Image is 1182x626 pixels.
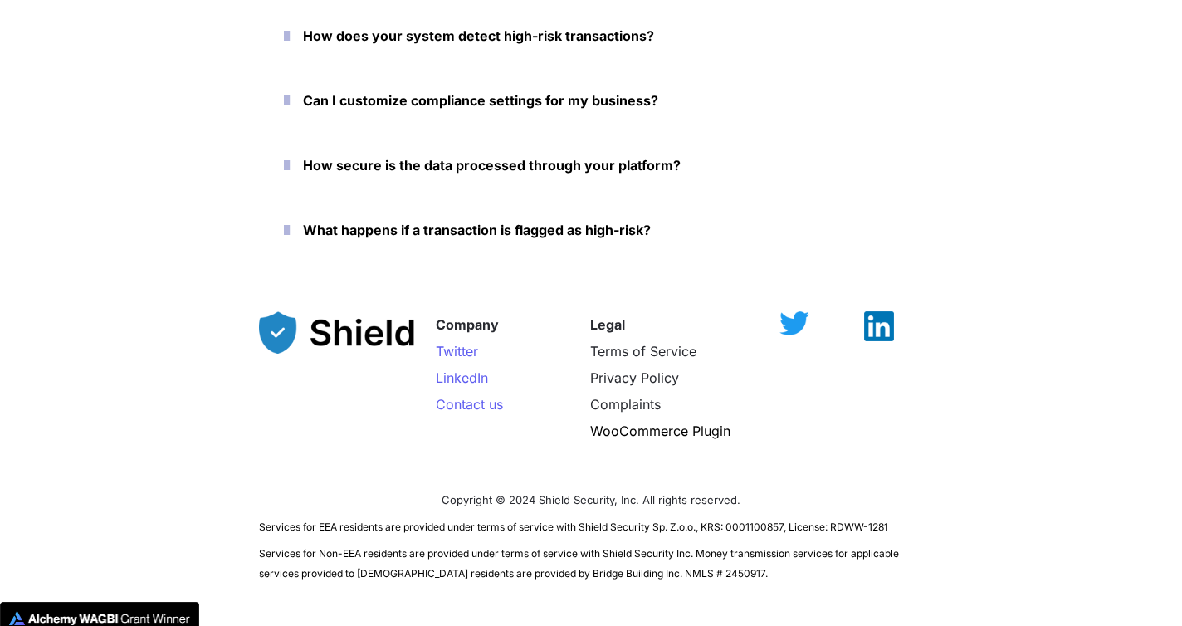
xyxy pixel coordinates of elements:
strong: What happens if a transaction is flagged as high-risk? [303,222,651,238]
a: Contact us [436,396,503,413]
button: Can I customize compliance settings for my business? [259,75,923,126]
strong: Legal [590,316,625,333]
a: WooCommerce Plugin [590,423,730,439]
button: How does your system detect high-risk transactions? [259,10,923,61]
a: Twitter [436,343,478,359]
a: Terms of Service [590,343,696,359]
span: Copyright © 2024 Shield Security, Inc. All rights reserved. [442,493,740,506]
strong: Can I customize compliance settings for my business? [303,92,658,109]
strong: How does your system detect high-risk transactions? [303,27,654,44]
span: Services for EEA residents are provided under terms of service with Shield Security Sp. Z.o.o., K... [259,521,888,533]
a: LinkedIn [436,369,488,386]
a: Privacy Policy [590,369,679,386]
button: What happens if a transaction is flagged as high-risk? [259,204,923,256]
a: Complaints [590,396,661,413]
span: Services for Non-EEA residents are provided under terms of service with Shield Security Inc. Mone... [259,547,901,580]
strong: Company [436,316,499,333]
strong: How secure is the data processed through your platform? [303,157,681,174]
button: How secure is the data processed through your platform? [259,139,923,191]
